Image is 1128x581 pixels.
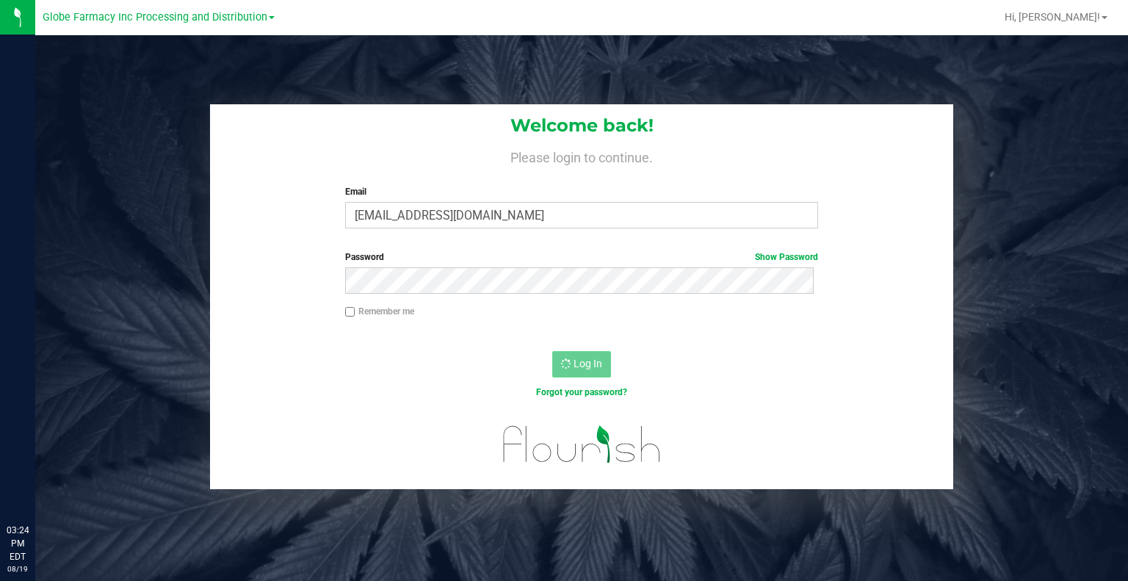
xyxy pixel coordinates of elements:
[7,563,29,574] p: 08/19
[7,524,29,563] p: 03:24 PM EDT
[552,351,611,378] button: Log In
[574,358,602,369] span: Log In
[210,147,953,165] h4: Please login to continue.
[345,252,384,262] span: Password
[1005,11,1100,23] span: Hi, [PERSON_NAME]!
[345,305,414,318] label: Remember me
[43,11,267,24] span: Globe Farmacy Inc Processing and Distribution
[489,414,675,474] img: flourish_logo.svg
[210,116,953,135] h1: Welcome back!
[345,307,355,317] input: Remember me
[536,387,627,397] a: Forgot your password?
[345,185,819,198] label: Email
[755,252,818,262] a: Show Password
